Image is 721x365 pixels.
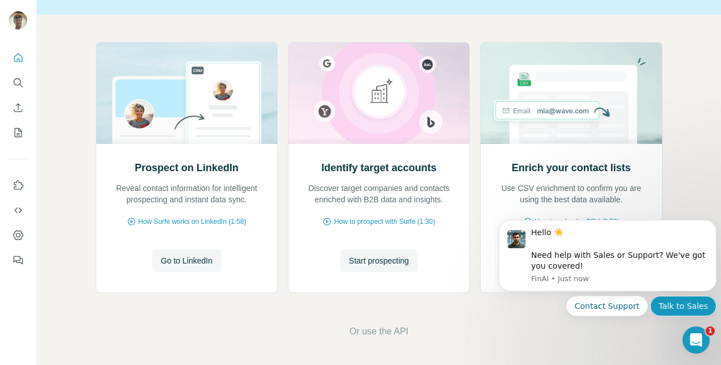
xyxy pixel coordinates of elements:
[138,217,247,227] span: How Surfe works on LinkedIn (1:58)
[152,249,222,272] button: Go to LinkedIn
[288,43,470,144] img: Identify target accounts
[334,217,435,227] span: How to prospect with Surfe (1:30)
[135,160,239,176] h2: Prospect on LinkedIn
[9,225,27,245] button: Dashboard
[9,122,27,143] button: My lists
[108,182,266,205] p: Reveal contact information for intelligent prospecting and instant data sync.
[9,200,27,220] button: Use Surfe API
[706,326,715,336] span: 1
[492,182,650,205] p: Use CSV enrichment to confirm you are using the best data available.
[9,48,27,68] button: Quick start
[9,175,27,196] button: Use Surfe on LinkedIn
[9,11,27,29] img: Avatar
[512,160,631,176] h2: Enrich your contact lists
[9,250,27,270] button: Feedback
[300,182,458,205] p: Discover target companies and contacts enriched with B2B data and insights.
[682,326,710,354] iframe: Intercom live chat
[480,43,662,144] img: Enrich your contact lists
[9,97,27,118] button: Enrich CSV
[9,73,27,93] button: Search
[321,160,436,176] h2: Identify target accounts
[96,43,278,144] img: Prospect on LinkedIn
[494,207,721,359] iframe: Intercom notifications message
[161,255,213,266] span: Go to LinkedIn
[349,325,408,338] button: Or use the API
[340,249,418,272] button: Start prospecting
[349,255,409,266] span: Start prospecting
